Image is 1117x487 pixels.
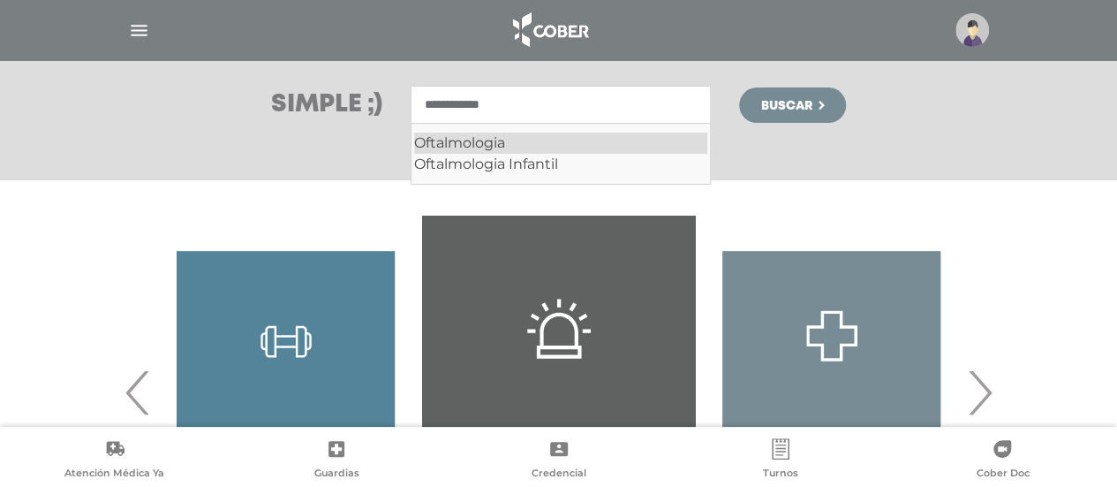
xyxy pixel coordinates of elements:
[669,438,891,483] a: Turnos
[414,154,707,175] div: Oftalmologia Infantil
[314,467,359,483] span: Guardias
[763,467,798,483] span: Turnos
[976,467,1029,483] span: Cober Doc
[503,9,596,51] img: logo_cober_home-white.png
[4,438,225,483] a: Atención Médica Ya
[760,100,811,112] span: Buscar
[892,438,1113,483] a: Cober Doc
[128,19,150,42] img: Cober_menu-lines-white.svg
[962,345,997,440] span: Next
[414,133,707,154] div: Oftalmologia
[532,467,586,483] span: Credencial
[225,438,447,483] a: Guardias
[121,345,155,440] span: Previous
[448,438,669,483] a: Credencial
[64,467,164,483] span: Atención Médica Ya
[271,93,382,118] h3: Simple ;)
[955,13,989,47] img: profile-placeholder.svg
[739,88,845,123] button: Buscar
